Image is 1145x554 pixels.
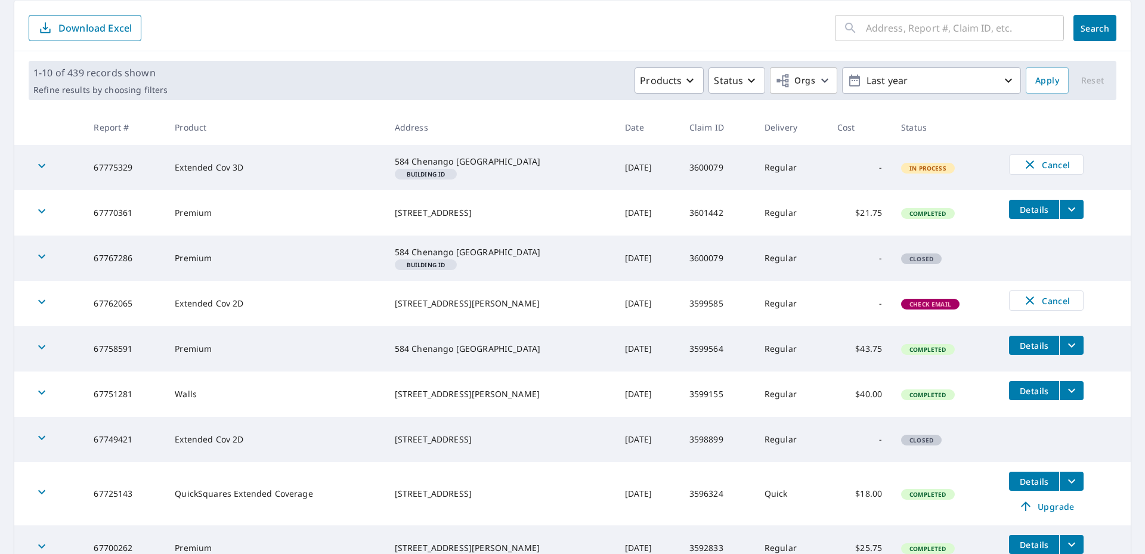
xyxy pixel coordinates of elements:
div: [STREET_ADDRESS][PERSON_NAME] [395,298,606,310]
span: Cancel [1022,293,1071,308]
td: Regular [755,145,828,190]
th: Report # [84,110,165,145]
p: Products [640,73,682,88]
td: 67762065 [84,281,165,326]
p: Last year [862,70,1001,91]
td: [DATE] [615,190,680,236]
span: In Process [902,164,954,172]
span: Upgrade [1016,499,1076,513]
span: Details [1016,476,1052,487]
td: Quick [755,462,828,525]
td: 67767286 [84,236,165,281]
span: Completed [902,490,953,499]
button: filesDropdownBtn-67758591 [1059,336,1084,355]
span: Details [1016,385,1052,397]
td: $21.75 [828,190,892,236]
p: Download Excel [58,21,132,35]
td: - [828,281,892,326]
td: $40.00 [828,372,892,417]
td: [DATE] [615,462,680,525]
td: 67749421 [84,417,165,462]
em: Building ID [407,262,445,268]
td: - [828,236,892,281]
td: Regular [755,281,828,326]
td: 3599585 [680,281,755,326]
td: Extended Cov 2D [165,417,385,462]
em: Building ID [407,171,445,177]
td: Walls [165,372,385,417]
td: 67758591 [84,326,165,372]
div: 584 Chenango [GEOGRAPHIC_DATA] [395,343,606,355]
span: Closed [902,436,940,444]
button: Orgs [770,67,837,94]
div: [STREET_ADDRESS] [395,207,606,219]
span: Completed [902,345,953,354]
button: Cancel [1009,290,1084,311]
a: Upgrade [1009,497,1084,516]
td: [DATE] [615,281,680,326]
td: Regular [755,190,828,236]
td: Regular [755,417,828,462]
td: 67725143 [84,462,165,525]
button: detailsBtn-67700262 [1009,535,1059,554]
td: 3600079 [680,236,755,281]
td: [DATE] [615,417,680,462]
button: detailsBtn-67725143 [1009,472,1059,491]
td: $43.75 [828,326,892,372]
button: detailsBtn-67758591 [1009,336,1059,355]
td: 67770361 [84,190,165,236]
span: Orgs [775,73,815,88]
td: 67775329 [84,145,165,190]
td: Premium [165,236,385,281]
td: - [828,417,892,462]
th: Claim ID [680,110,755,145]
td: - [828,145,892,190]
td: [DATE] [615,372,680,417]
td: Regular [755,236,828,281]
td: 3599155 [680,372,755,417]
td: Premium [165,326,385,372]
button: detailsBtn-67770361 [1009,200,1059,219]
div: [STREET_ADDRESS][PERSON_NAME] [395,542,606,554]
span: Apply [1035,73,1059,88]
span: Details [1016,539,1052,550]
span: Completed [902,391,953,399]
div: 584 Chenango [GEOGRAPHIC_DATA] [395,156,606,168]
td: [DATE] [615,326,680,372]
td: 3601442 [680,190,755,236]
td: Extended Cov 3D [165,145,385,190]
th: Product [165,110,385,145]
span: Details [1016,204,1052,215]
span: Check Email [902,300,958,308]
button: Download Excel [29,15,141,41]
td: 3596324 [680,462,755,525]
td: $18.00 [828,462,892,525]
td: 3598899 [680,417,755,462]
button: Apply [1026,67,1069,94]
span: Completed [902,209,953,218]
td: 3599564 [680,326,755,372]
th: Status [892,110,999,145]
p: Refine results by choosing filters [33,85,168,95]
button: filesDropdownBtn-67700262 [1059,535,1084,554]
td: Premium [165,190,385,236]
div: [STREET_ADDRESS][PERSON_NAME] [395,388,606,400]
button: filesDropdownBtn-67770361 [1059,200,1084,219]
span: Cancel [1022,157,1071,172]
span: Closed [902,255,940,263]
p: 1-10 of 439 records shown [33,66,168,80]
td: [DATE] [615,145,680,190]
div: 584 Chenango [GEOGRAPHIC_DATA] [395,246,606,258]
button: filesDropdownBtn-67751281 [1059,381,1084,400]
span: Details [1016,340,1052,351]
td: [DATE] [615,236,680,281]
button: Last year [842,67,1021,94]
button: filesDropdownBtn-67725143 [1059,472,1084,491]
th: Delivery [755,110,828,145]
td: 3600079 [680,145,755,190]
th: Address [385,110,616,145]
td: Regular [755,326,828,372]
button: Cancel [1009,154,1084,175]
div: [STREET_ADDRESS] [395,434,606,445]
button: Products [635,67,704,94]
